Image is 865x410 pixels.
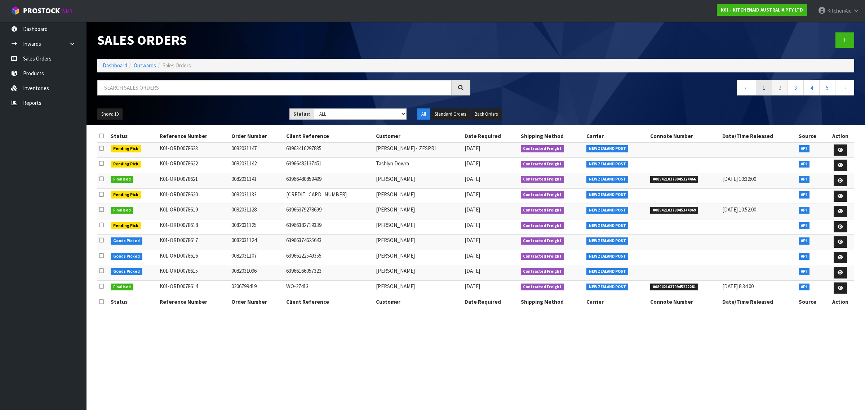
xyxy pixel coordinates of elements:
td: K01-ORD0078615 [158,265,230,281]
td: 63966374625643 [284,235,374,250]
td: WO-27413 [284,280,374,296]
a: 3 [788,80,804,95]
th: Shipping Method [519,296,585,307]
td: 0082031147 [230,142,284,158]
span: [DATE] [465,283,480,290]
th: Reference Number [158,296,230,307]
span: NEW ZEALAND POST [586,145,629,152]
td: 63963416297835 [284,142,374,158]
th: Source [797,296,826,307]
td: K01-ORD0078621 [158,173,230,188]
th: Customer [374,296,463,307]
span: [DATE] [465,191,480,198]
span: Contracted Freight [521,145,564,152]
span: API [799,145,810,152]
span: Contracted Freight [521,191,564,199]
span: Finalised [111,176,133,183]
span: ProStock [23,6,60,15]
button: Back Orders [471,108,502,120]
span: [DATE] 10:52:00 [722,206,756,213]
small: WMS [61,8,72,15]
td: 0082031107 [230,250,284,265]
span: Contracted Freight [521,207,564,214]
span: Contracted Freight [521,222,564,229]
td: K01-ORD0078622 [158,158,230,173]
a: Outwards [134,62,156,69]
span: API [799,284,810,291]
span: API [799,161,810,168]
span: [DATE] [465,237,480,244]
td: 0206799419 [230,280,284,296]
span: KitchenAid [827,7,852,14]
span: Pending Pick [111,145,141,152]
th: Status [109,296,158,307]
span: NEW ZEALAND POST [586,284,629,291]
td: [PERSON_NAME] - ZESPRI [374,142,463,158]
a: Dashboard [103,62,127,69]
td: 63966379278699 [284,204,374,219]
th: Source [797,130,826,142]
img: cube-alt.png [11,6,20,15]
td: [PERSON_NAME] [374,204,463,219]
th: Connote Number [648,296,721,307]
span: Goods Picked [111,237,142,245]
th: Date Required [463,296,519,307]
span: [DATE] [465,252,480,259]
span: Contracted Freight [521,284,564,291]
span: Goods Picked [111,268,142,275]
td: [PERSON_NAME] [374,235,463,250]
span: 00894210379945324466 [650,176,698,183]
td: K01-ORD0078618 [158,219,230,235]
span: API [799,268,810,275]
th: Client Reference [284,130,374,142]
button: Show: 10 [97,108,123,120]
span: [DATE] [465,267,480,274]
td: 63966382719339 [284,219,374,235]
td: Tashlyn Dowra [374,158,463,173]
th: Action [826,130,854,142]
th: Carrier [585,130,648,142]
span: [DATE] [465,175,480,182]
strong: Status: [293,111,310,117]
td: K01-ORD0078616 [158,250,230,265]
a: 4 [803,80,820,95]
strong: K01 - KITCHENAID AUSTRALIA PTY LTD [721,7,803,13]
td: K01-ORD0078623 [158,142,230,158]
button: Standard Orders [431,108,470,120]
th: Client Reference [284,296,374,307]
span: API [799,222,810,229]
span: NEW ZEALAND POST [586,207,629,214]
span: Contracted Freight [521,268,564,275]
span: API [799,207,810,214]
td: 0082031124 [230,235,284,250]
th: Reference Number [158,130,230,142]
span: Finalised [111,284,133,291]
span: API [799,176,810,183]
th: Connote Number [648,130,721,142]
td: 63966166057323 [284,265,374,281]
th: Action [826,296,854,307]
span: [DATE] [465,206,480,213]
th: Order Number [230,130,284,142]
span: NEW ZEALAND POST [586,253,629,260]
span: NEW ZEALAND POST [586,237,629,245]
td: 0082031133 [230,188,284,204]
th: Date/Time Released [720,296,797,307]
span: API [799,237,810,245]
input: Search sales orders [97,80,452,95]
th: Date/Time Released [720,130,797,142]
td: 0082031128 [230,204,284,219]
td: [PERSON_NAME] [374,173,463,188]
nav: Page navigation [481,80,854,98]
span: NEW ZEALAND POST [586,176,629,183]
span: Contracted Freight [521,237,564,245]
span: [DATE] 10:32:00 [722,175,756,182]
span: Contracted Freight [521,176,564,183]
span: Goods Picked [111,253,142,260]
h1: Sales Orders [97,32,470,47]
span: NEW ZEALAND POST [586,191,629,199]
td: [CREDIT_CARD_NUMBER] [284,188,374,204]
td: [PERSON_NAME] [374,280,463,296]
td: 63966222549355 [284,250,374,265]
span: [DATE] [465,145,480,152]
